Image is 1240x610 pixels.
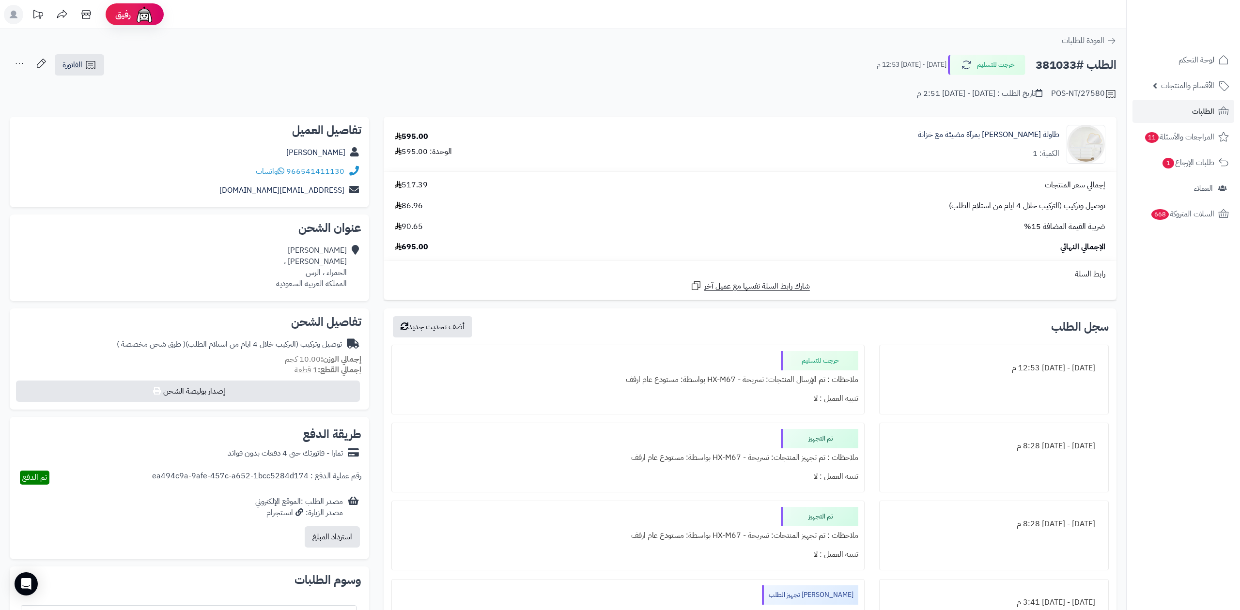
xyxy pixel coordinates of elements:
div: Open Intercom Messenger [15,572,38,595]
span: لوحة التحكم [1178,53,1214,67]
div: رابط السلة [387,269,1113,280]
button: استرداد المبلغ [305,526,360,548]
h2: طريقة الدفع [303,428,361,440]
div: رقم عملية الدفع : ea494c9a-9afe-457c-a652-1bcc5284d174 [152,471,361,485]
div: [DATE] - [DATE] 8:28 م [885,515,1102,534]
span: تم الدفع [22,472,47,483]
div: تنبيه العميل : لا [398,545,859,564]
span: الأقسام والمنتجات [1161,79,1214,92]
span: ضريبة القيمة المضافة 15% [1024,221,1105,232]
div: [DATE] - [DATE] 8:28 م [885,437,1102,456]
div: الوحدة: 595.00 [395,146,452,157]
button: أضف تحديث جديد [393,316,472,337]
span: طلبات الإرجاع [1162,156,1214,169]
div: POS-NT/27580 [1051,88,1116,100]
h2: الطلب #381033 [1036,55,1116,75]
span: المراجعات والأسئلة [1144,130,1214,144]
div: تنبيه العميل : لا [398,467,859,486]
span: 90.65 [395,221,423,232]
div: مصدر الزيارة: انستجرام [255,507,343,518]
span: 86.96 [395,200,423,212]
h2: عنوان الشحن [17,222,361,234]
span: العملاء [1194,182,1213,195]
span: رفيق [115,9,131,20]
div: الكمية: 1 [1033,148,1059,159]
h2: تفاصيل الشحن [17,316,361,328]
div: تاريخ الطلب : [DATE] - [DATE] 2:51 م [917,88,1042,99]
h2: وسوم الطلبات [17,574,361,586]
span: 11 [1145,132,1159,143]
img: 1753514452-1-90x90.jpg [1067,125,1105,164]
span: توصيل وتركيب (التركيب خلال 4 ايام من استلام الطلب) [949,200,1105,212]
a: الطلبات [1132,100,1234,123]
a: طلبات الإرجاع1 [1132,151,1234,174]
span: 1 [1162,158,1174,168]
a: شارك رابط السلة نفسها مع عميل آخر [690,280,810,292]
div: ملاحظات : تم تجهيز المنتجات: تسريحة - HX-M67 بواسطة: مستودع عام ارفف [398,448,859,467]
a: السلات المتروكة668 [1132,202,1234,226]
h3: سجل الطلب [1051,321,1109,333]
button: خرجت للتسليم [948,55,1025,75]
a: الفاتورة [55,54,104,76]
div: تم التجهيز [781,507,858,526]
div: [PERSON_NAME] تجهيز الطلب [762,585,858,605]
span: ( طرق شحن مخصصة ) [117,338,186,350]
div: [PERSON_NAME] [PERSON_NAME] ، الحمراء ، الرس المملكة العربية السعودية [276,245,347,289]
small: [DATE] - [DATE] 12:53 م [877,60,946,70]
a: [EMAIL_ADDRESS][DOMAIN_NAME] [219,184,344,196]
a: طاولة [PERSON_NAME] بمرآة مضيئة مع خزانة [918,129,1059,140]
div: ملاحظات : تم تجهيز المنتجات: تسريحة - HX-M67 بواسطة: مستودع عام ارفف [398,526,859,545]
a: واتساب [256,166,284,177]
h2: تفاصيل العميل [17,124,361,136]
div: تنبيه العميل : لا [398,389,859,408]
a: العملاء [1132,177,1234,200]
span: الفاتورة [62,59,82,71]
span: شارك رابط السلة نفسها مع عميل آخر [704,281,810,292]
small: 10.00 كجم [285,353,361,365]
a: المراجعات والأسئلة11 [1132,125,1234,149]
a: 966541411130 [286,166,344,177]
span: الطلبات [1192,105,1214,118]
span: السلات المتروكة [1150,207,1214,221]
a: تحديثات المنصة [26,5,50,27]
span: 695.00 [395,242,428,253]
div: تمارا - فاتورتك حتى 4 دفعات بدون فوائد [228,448,343,459]
img: ai-face.png [135,5,154,24]
span: الإجمالي النهائي [1060,242,1105,253]
strong: إجمالي القطع: [318,364,361,376]
strong: إجمالي الوزن: [321,353,361,365]
div: توصيل وتركيب (التركيب خلال 4 ايام من استلام الطلب) [117,339,342,350]
div: مصدر الطلب :الموقع الإلكتروني [255,496,343,518]
span: 668 [1151,209,1169,220]
span: إجمالي سعر المنتجات [1045,180,1105,191]
div: 595.00 [395,131,428,142]
small: 1 قطعة [294,364,361,376]
div: خرجت للتسليم [781,351,858,370]
button: إصدار بوليصة الشحن [16,381,360,402]
div: [DATE] - [DATE] 12:53 م [885,359,1102,378]
img: logo-2.png [1174,26,1231,46]
a: [PERSON_NAME] [286,147,345,158]
span: 517.39 [395,180,428,191]
div: ملاحظات : تم الإرسال المنتجات: تسريحة - HX-M67 بواسطة: مستودع عام ارفف [398,370,859,389]
div: تم التجهيز [781,429,858,448]
a: العودة للطلبات [1062,35,1116,46]
a: لوحة التحكم [1132,48,1234,72]
span: العودة للطلبات [1062,35,1104,46]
